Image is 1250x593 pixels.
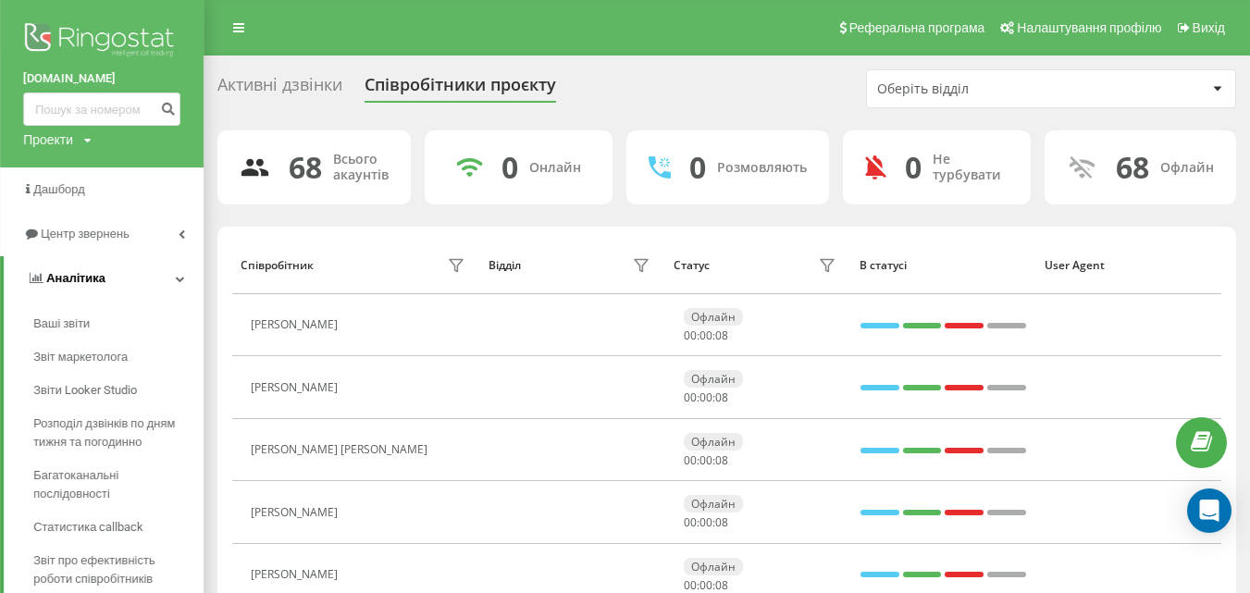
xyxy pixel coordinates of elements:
[684,579,728,592] div: : :
[23,19,180,65] img: Ringostat logo
[684,495,743,513] div: Офлайн
[684,391,728,404] div: : :
[689,150,706,185] div: 0
[251,318,342,331] div: [PERSON_NAME]
[684,389,697,405] span: 00
[251,381,342,394] div: [PERSON_NAME]
[715,452,728,468] span: 08
[251,443,432,456] div: [PERSON_NAME] [PERSON_NAME]
[684,514,697,530] span: 00
[33,348,128,366] span: Звіт маркетолога
[333,152,389,183] div: Всього акаунтів
[684,516,728,529] div: : :
[4,256,204,301] a: Аналiтика
[684,558,743,575] div: Офлайн
[699,577,712,593] span: 00
[684,454,728,467] div: : :
[251,568,342,581] div: [PERSON_NAME]
[715,577,728,593] span: 08
[33,466,194,503] span: Багатоканальні послідовності
[33,518,143,537] span: Статистика callback
[33,551,194,588] span: Звіт про ефективність роботи співробітників
[33,182,85,196] span: Дашборд
[1045,259,1213,272] div: User Agent
[860,259,1028,272] div: В статусі
[715,389,728,405] span: 08
[684,577,697,593] span: 00
[33,407,204,459] a: Розподіл дзвінків по дням тижня та погодинно
[699,389,712,405] span: 00
[46,271,105,285] span: Аналiтика
[699,452,712,468] span: 00
[715,514,728,530] span: 08
[251,506,342,519] div: [PERSON_NAME]
[1116,150,1149,185] div: 68
[33,340,204,374] a: Звіт маркетолога
[1187,488,1231,533] div: Open Intercom Messenger
[684,327,697,343] span: 00
[33,414,194,451] span: Розподіл дзвінків по дням тижня та погодинно
[529,160,581,176] div: Онлайн
[23,69,180,88] a: [DOMAIN_NAME]
[699,327,712,343] span: 00
[684,370,743,388] div: Офлайн
[23,93,180,126] input: Пошук за номером
[684,329,728,342] div: : :
[674,259,710,272] div: Статус
[489,259,521,272] div: Відділ
[33,381,137,400] span: Звіти Looker Studio
[849,20,985,35] span: Реферальна програма
[699,514,712,530] span: 00
[23,130,73,149] div: Проекти
[877,81,1098,97] div: Оберіть відділ
[715,327,728,343] span: 08
[1160,160,1214,176] div: Офлайн
[217,75,342,104] div: Активні дзвінки
[933,152,1009,183] div: Не турбувати
[365,75,556,104] div: Співробітники проєкту
[33,315,90,333] span: Ваші звіти
[684,433,743,451] div: Офлайн
[33,511,204,544] a: Статистика callback
[33,307,204,340] a: Ваші звіти
[501,150,518,185] div: 0
[1193,20,1225,35] span: Вихід
[289,150,322,185] div: 68
[905,150,922,185] div: 0
[33,459,204,511] a: Багатоканальні послідовності
[1017,20,1161,35] span: Налаштування профілю
[684,308,743,326] div: Офлайн
[33,374,204,407] a: Звіти Looker Studio
[684,452,697,468] span: 00
[41,227,130,241] span: Центр звернень
[717,160,807,176] div: Розмовляють
[241,259,314,272] div: Співробітник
